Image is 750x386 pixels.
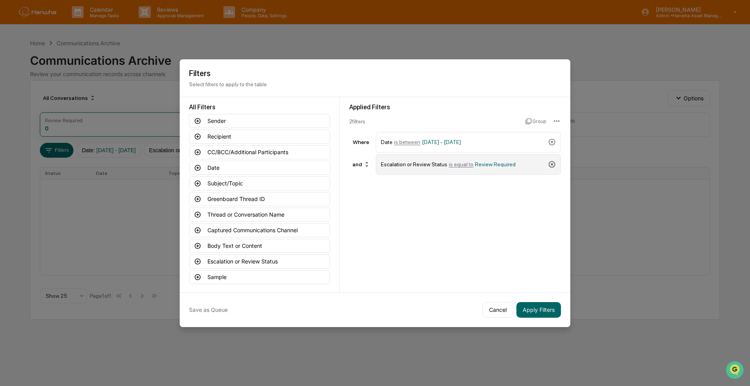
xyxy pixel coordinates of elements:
[78,132,95,138] span: Pylon
[449,161,473,167] span: is equal to
[189,114,330,128] button: Sender
[57,99,63,105] div: 🗄️
[189,208,330,222] button: Thread or Conversation Name
[27,60,128,68] div: Start new chat
[516,302,561,318] button: Apply Filters
[381,135,545,149] div: Date
[189,192,330,206] button: Greenboard Thread ID
[189,176,330,190] button: Subject/Topic
[189,81,561,87] p: Select filters to apply to the table.
[422,139,461,145] span: [DATE] - [DATE]
[394,139,420,145] span: is between
[189,103,330,111] div: All Filters
[8,99,14,105] div: 🖐️
[381,158,545,171] div: Escalation or Review Status
[475,161,516,167] span: Review Required
[725,360,746,381] iframe: Open customer support
[525,115,546,128] button: Group
[189,239,330,253] button: Body Text or Content
[20,36,129,44] input: Clear
[5,95,54,109] a: 🖐️Preclearance
[8,114,14,120] div: 🔎
[349,139,373,145] div: Where
[189,161,330,175] button: Date
[189,69,561,78] h2: Filters
[189,302,228,318] button: Save as Queue
[482,302,513,318] button: Cancel
[133,62,142,71] button: Start new chat
[8,16,142,29] p: How can we help?
[189,270,330,284] button: Sample
[349,103,561,111] div: Applied Filters
[16,113,49,121] span: Data Lookup
[189,130,330,144] button: Recipient
[64,98,97,106] span: Attestations
[349,118,519,125] div: 2 filter s
[189,223,330,237] button: Captured Communications Channel
[8,60,22,74] img: 1746055101610-c473b297-6a78-478c-a979-82029cc54cd1
[349,158,373,171] div: and
[55,132,95,138] a: Powered byPylon
[16,98,50,106] span: Preclearance
[189,254,330,269] button: Escalation or Review Status
[189,145,330,159] button: CC/BCC/Additional Participants
[5,110,52,124] a: 🔎Data Lookup
[27,68,99,74] div: We're available if you need us!
[54,95,100,109] a: 🗄️Attestations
